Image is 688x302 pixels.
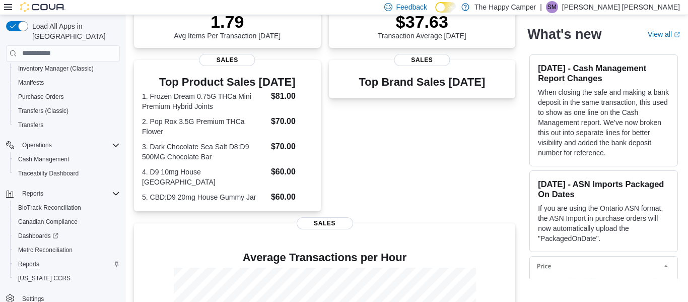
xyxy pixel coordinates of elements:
a: Canadian Compliance [14,216,82,228]
span: Canadian Compliance [18,218,78,226]
a: Reports [14,258,43,270]
span: Sales [297,217,353,229]
h3: [DATE] - ASN Imports Packaged On Dates [538,179,669,199]
a: Dashboards [10,229,124,243]
span: Operations [22,141,52,149]
p: If you are using the Ontario ASN format, the ASN Import in purchase orders will now automatically... [538,203,669,244]
a: Dashboards [14,230,62,242]
div: Sutton Mayes [546,1,558,13]
dd: $60.00 [271,166,313,178]
dd: $60.00 [271,191,313,203]
a: Metrc Reconciliation [14,244,77,256]
button: Transfers (Classic) [10,104,124,118]
span: BioTrack Reconciliation [18,204,81,212]
div: Transaction Average [DATE] [378,12,466,40]
button: Operations [18,139,56,151]
h2: What's new [527,26,601,42]
span: Transfers (Classic) [18,107,68,115]
p: $37.63 [378,12,466,32]
a: Cash Management [14,153,73,165]
p: 1.79 [174,12,281,32]
a: BioTrack Reconciliation [14,202,85,214]
span: Purchase Orders [18,93,64,101]
span: Traceabilty Dashboard [14,167,120,179]
span: Washington CCRS [14,272,120,284]
span: Manifests [14,77,120,89]
button: Cash Management [10,152,124,166]
span: Cash Management [14,153,120,165]
a: [US_STATE] CCRS [14,272,75,284]
h3: Top Brand Sales [DATE] [359,76,485,88]
span: Reports [22,190,43,198]
span: Operations [18,139,120,151]
span: Dashboards [18,232,58,240]
span: Load All Apps in [GEOGRAPHIC_DATA] [28,21,120,41]
span: Reports [14,258,120,270]
dd: $81.00 [271,90,313,102]
dt: 4. D9 10mg House [GEOGRAPHIC_DATA] [142,167,267,187]
a: Transfers [14,119,47,131]
span: Inventory Manager (Classic) [14,63,120,75]
div: Avg Items Per Transaction [DATE] [174,12,281,40]
span: Metrc Reconciliation [14,244,120,256]
h3: Top Product Sales [DATE] [142,76,313,88]
button: Metrc Reconciliation [10,243,124,257]
dd: $70.00 [271,115,313,128]
p: When closing the safe and making a bank deposit in the same transaction, this used to show as one... [538,87,669,158]
button: Operations [2,138,124,152]
a: Transfers (Classic) [14,105,73,117]
a: Purchase Orders [14,91,68,103]
h3: [DATE] - Cash Management Report Changes [538,63,669,83]
dd: $70.00 [271,141,313,153]
dt: 5. CBD:D9 20mg House Gummy Jar [142,192,267,202]
a: View allExternal link [648,30,680,38]
button: BioTrack Reconciliation [10,201,124,215]
button: Purchase Orders [10,90,124,104]
p: [PERSON_NAME] [PERSON_NAME] [562,1,680,13]
span: Traceabilty Dashboard [18,169,79,177]
button: Transfers [10,118,124,132]
span: Transfers [18,121,43,129]
button: [US_STATE] CCRS [10,271,124,285]
span: BioTrack Reconciliation [14,202,120,214]
a: Inventory Manager (Classic) [14,63,98,75]
svg: External link [674,32,680,38]
a: Manifests [14,77,48,89]
h4: Average Transactions per Hour [142,252,507,264]
span: Purchase Orders [14,91,120,103]
span: SM [547,1,557,13]
button: Canadian Compliance [10,215,124,229]
span: Manifests [18,79,44,87]
span: Sales [199,54,255,66]
span: Canadian Compliance [14,216,120,228]
span: Dashboards [14,230,120,242]
span: Reports [18,260,39,268]
span: Transfers (Classic) [14,105,120,117]
span: Feedback [396,2,427,12]
span: Cash Management [18,155,69,163]
button: Reports [18,188,47,200]
span: Inventory Manager (Classic) [18,65,94,73]
p: | [540,1,542,13]
span: Sales [394,54,450,66]
span: Transfers [14,119,120,131]
button: Manifests [10,76,124,90]
button: Traceabilty Dashboard [10,166,124,180]
dt: 2. Pop Rox 3.5G Premium THCa Flower [142,116,267,137]
a: Traceabilty Dashboard [14,167,83,179]
button: Reports [2,187,124,201]
p: The Happy Camper [474,1,536,13]
span: Metrc Reconciliation [18,246,73,254]
span: Reports [18,188,120,200]
input: Dark Mode [435,2,456,13]
span: [US_STATE] CCRS [18,274,71,282]
button: Inventory Manager (Classic) [10,62,124,76]
dt: 3. Dark Chocolate Sea Salt D8:D9 500MG Chocolate Bar [142,142,267,162]
img: Cova [20,2,65,12]
button: Reports [10,257,124,271]
dt: 1. Frozen Dream 0.75G THCa Mini Premium Hybrid Joints [142,91,267,111]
